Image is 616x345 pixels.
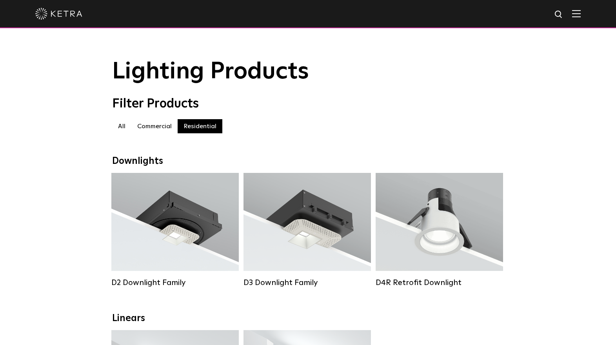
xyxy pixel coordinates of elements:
[112,156,504,167] div: Downlights
[243,173,371,287] a: D3 Downlight Family Lumen Output:700 / 900 / 1100Colors:White / Black / Silver / Bronze / Paintab...
[112,119,131,133] label: All
[376,278,503,287] div: D4R Retrofit Downlight
[112,313,504,324] div: Linears
[111,278,239,287] div: D2 Downlight Family
[131,119,178,133] label: Commercial
[111,173,239,287] a: D2 Downlight Family Lumen Output:1200Colors:White / Black / Gloss Black / Silver / Bronze / Silve...
[178,119,222,133] label: Residential
[554,10,564,20] img: search icon
[243,278,371,287] div: D3 Downlight Family
[35,8,82,20] img: ketra-logo-2019-white
[112,96,504,111] div: Filter Products
[572,10,581,17] img: Hamburger%20Nav.svg
[112,60,309,84] span: Lighting Products
[376,173,503,287] a: D4R Retrofit Downlight Lumen Output:800Colors:White / BlackBeam Angles:15° / 25° / 40° / 60°Watta...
